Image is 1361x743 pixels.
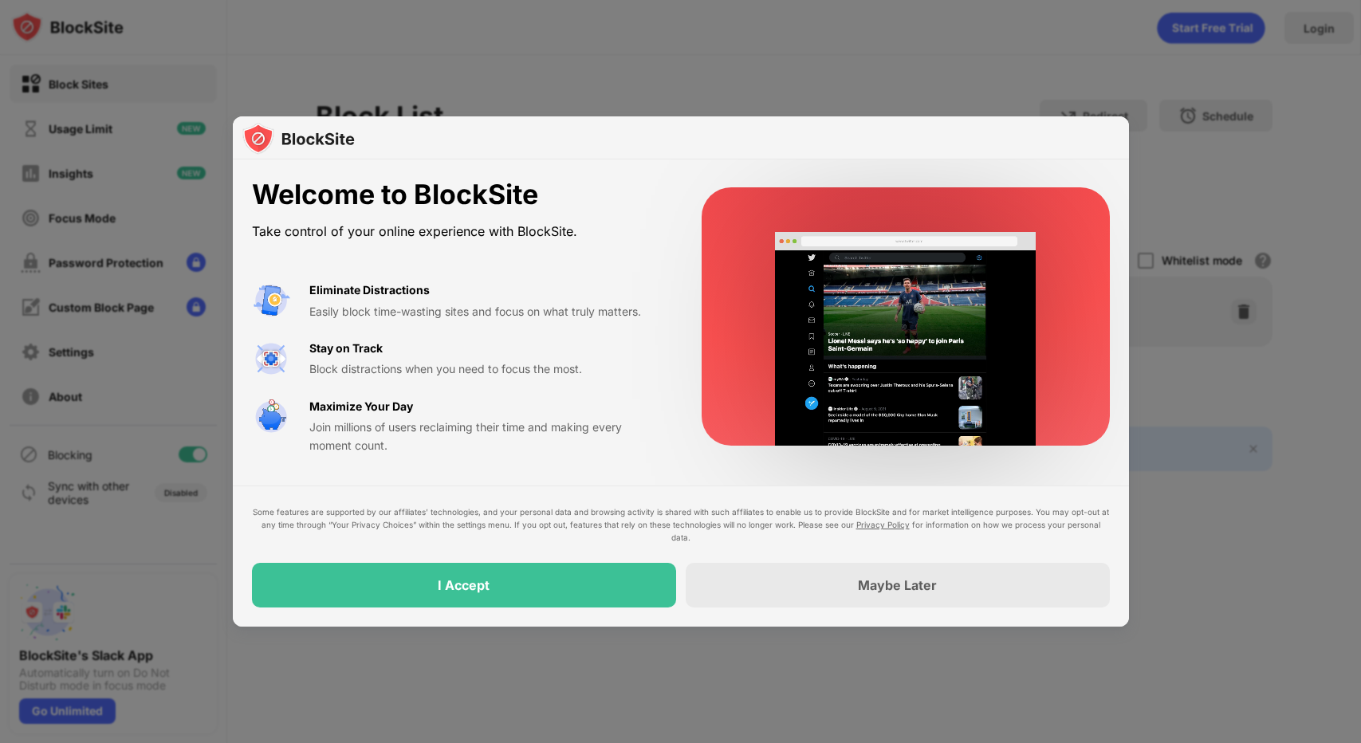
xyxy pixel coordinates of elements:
[309,340,383,357] div: Stay on Track
[242,123,355,155] img: logo-blocksite.svg
[309,398,413,415] div: Maximize Your Day
[856,520,910,529] a: Privacy Policy
[309,360,663,378] div: Block distractions when you need to focus the most.
[309,419,663,454] div: Join millions of users reclaiming their time and making every moment count.
[858,577,937,593] div: Maybe Later
[309,281,430,299] div: Eliminate Distractions
[252,340,290,378] img: value-focus.svg
[252,220,663,243] div: Take control of your online experience with BlockSite.
[252,281,290,320] img: value-avoid-distractions.svg
[252,179,663,211] div: Welcome to BlockSite
[252,398,290,436] img: value-safe-time.svg
[252,505,1110,544] div: Some features are supported by our affiliates’ technologies, and your personal data and browsing ...
[309,303,663,320] div: Easily block time-wasting sites and focus on what truly matters.
[438,577,490,593] div: I Accept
